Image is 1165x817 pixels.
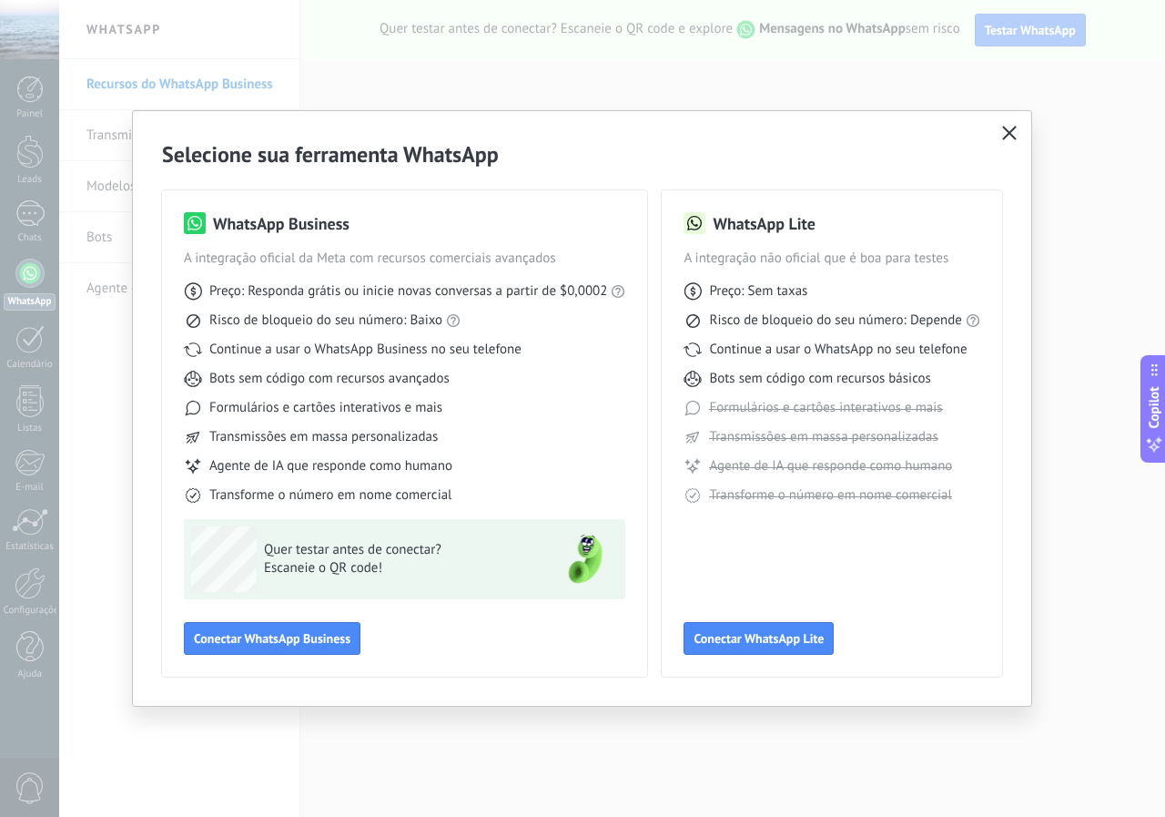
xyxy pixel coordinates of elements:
[209,399,442,417] span: Formulários e cartões interativos e mais
[552,526,618,592] img: green-phone.png
[209,311,442,330] span: Risco de bloqueio do seu número: Baixo
[209,370,450,388] span: Bots sem código com recursos avançados
[209,486,451,505] span: Transforme o número em nome comercial
[209,341,522,359] span: Continue a usar o WhatsApp Business no seu telefone
[709,428,937,446] span: Transmissões em massa personalizadas
[694,632,824,645] span: Conectar WhatsApp Lite
[713,212,815,235] h3: WhatsApp Lite
[709,341,967,359] span: Continue a usar o WhatsApp no seu telefone
[709,457,952,475] span: Agente de IA que responde como humano
[184,622,360,655] button: Conectar WhatsApp Business
[709,311,962,330] span: Risco de bloqueio do seu número: Depende
[264,541,530,559] span: Quer testar antes de conectar?
[684,622,834,655] button: Conectar WhatsApp Lite
[194,632,350,645] span: Conectar WhatsApp Business
[209,282,607,301] span: Preço: Responda grátis ou inicie novas conversas a partir de $0,0002
[209,457,452,475] span: Agente de IA que responde como humano
[709,486,951,505] span: Transforme o número em nome comercial
[162,140,1002,169] h2: Selecione sua ferramenta WhatsApp
[709,399,942,417] span: Formulários e cartões interativos e mais
[184,250,625,268] span: A integração oficial da Meta com recursos comerciais avançados
[709,370,930,388] span: Bots sem código com recursos básicos
[709,282,807,301] span: Preço: Sem taxas
[213,212,349,235] h3: WhatsApp Business
[1145,386,1163,428] span: Copilot
[684,250,980,268] span: A integração não oficial que é boa para testes
[264,559,530,577] span: Escaneie o QR code!
[209,428,438,446] span: Transmissões em massa personalizadas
